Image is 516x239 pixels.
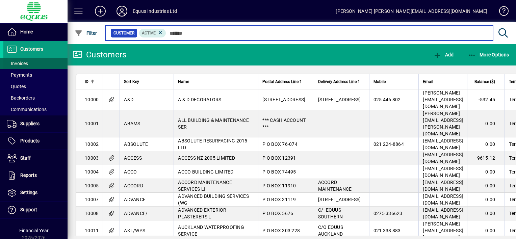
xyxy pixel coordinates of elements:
[19,228,49,233] span: Financial Year
[20,121,40,126] span: Suppliers
[474,78,495,85] span: Balance ($)
[7,107,47,112] span: Communications
[111,5,133,17] button: Profile
[124,228,145,233] span: AKL/WPS
[89,5,111,17] button: Add
[133,6,177,17] div: Equus Industries Ltd
[467,165,505,179] td: 0.00
[3,24,68,41] a: Home
[318,224,343,237] span: C/O EQUUS AUCKLAND
[318,180,352,192] span: ACCORD MAINTENANCE
[467,89,505,110] td: -532.45
[262,197,296,202] span: P O BOX 31119
[178,117,249,130] span: ALL BUILDING & MAINTENANCE SER
[262,211,293,216] span: P O BOX 5676
[468,52,509,57] span: More Options
[85,97,99,102] span: 10000
[20,207,37,212] span: Support
[85,78,88,85] span: ID
[75,30,97,36] span: Filter
[262,155,296,161] span: P O BOX 12391
[471,78,501,85] div: Balance ($)
[20,138,40,143] span: Products
[318,97,361,102] span: [STREET_ADDRESS]
[178,78,189,85] span: Name
[178,169,233,175] span: ACCO BUILDING LIMITED
[3,167,68,184] a: Reports
[373,78,386,85] span: Mobile
[318,78,360,85] span: Delivery Address Line 1
[7,95,35,101] span: Backorders
[7,84,26,89] span: Quotes
[373,228,401,233] span: 021 338 883
[85,183,99,188] span: 10005
[467,151,505,165] td: 9615.12
[20,46,43,52] span: Customers
[85,197,99,202] span: 10007
[262,78,302,85] span: Postal Address Line 1
[466,49,511,61] button: More Options
[423,152,463,164] span: [EMAIL_ADDRESS][DOMAIN_NAME]
[262,97,305,102] span: [STREET_ADDRESS]
[178,193,249,206] span: ADVANCED BUILDING SERVICES (WG
[178,155,235,161] span: ACCESS NZ 2005 LIMITED
[124,78,139,85] span: Sort Key
[85,169,99,175] span: 10004
[85,211,99,216] span: 10008
[3,92,68,104] a: Backorders
[467,207,505,220] td: 0.00
[432,49,455,61] button: Add
[178,97,221,102] span: A & D DECORATORS
[7,72,32,78] span: Payments
[7,61,28,66] span: Invoices
[113,30,134,36] span: Customer
[73,49,126,60] div: Customers
[20,155,31,161] span: Staff
[423,193,463,206] span: [EMAIL_ADDRESS][DOMAIN_NAME]
[85,141,99,147] span: 10002
[423,111,463,136] span: [PERSON_NAME][EMAIL_ADDRESS][PERSON_NAME][DOMAIN_NAME]
[124,211,148,216] span: ADVANCE/
[467,193,505,207] td: 0.00
[3,81,68,92] a: Quotes
[3,104,68,115] a: Communications
[139,29,166,37] mat-chip: Activation Status: Active
[373,97,401,102] span: 025 446 802
[3,202,68,218] a: Support
[124,183,143,188] span: ACCORD
[467,179,505,193] td: 0.00
[178,138,247,150] span: ABSOLUTE RESURFACING 2015 LTD
[3,184,68,201] a: Settings
[124,141,148,147] span: ABSOLUTE
[142,31,156,35] span: Active
[423,78,463,85] div: Email
[3,115,68,132] a: Suppliers
[20,172,37,178] span: Reports
[3,133,68,150] a: Products
[85,155,99,161] span: 10003
[178,224,244,237] span: AUCKLAND WATERPROOFING SERVICE
[467,110,505,137] td: 0.00
[262,141,298,147] span: P O BOX 76-074
[433,52,454,57] span: Add
[20,190,37,195] span: Settings
[262,169,296,175] span: P O BOX 74495
[318,207,343,219] span: C/- EQUUS SOUTHERN
[423,138,463,150] span: [EMAIL_ADDRESS][DOMAIN_NAME]
[373,78,415,85] div: Mobile
[373,141,404,147] span: 021 224-8864
[124,97,133,102] span: A&D
[178,207,226,219] span: ADVANCED EXTERIOR PLASTERERS L
[20,29,33,34] span: Home
[373,211,403,216] span: 0275 336623
[124,155,142,161] span: ACCESS
[467,137,505,151] td: 0.00
[3,150,68,167] a: Staff
[178,180,232,192] span: ACCORD MAINTENANCE SERVICES LI
[178,78,254,85] div: Name
[262,183,296,188] span: P O BOX 11910
[3,69,68,81] a: Payments
[423,180,463,192] span: [EMAIL_ADDRESS][DOMAIN_NAME]
[423,90,463,109] span: [PERSON_NAME][EMAIL_ADDRESS][DOMAIN_NAME]
[494,1,508,23] a: Knowledge Base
